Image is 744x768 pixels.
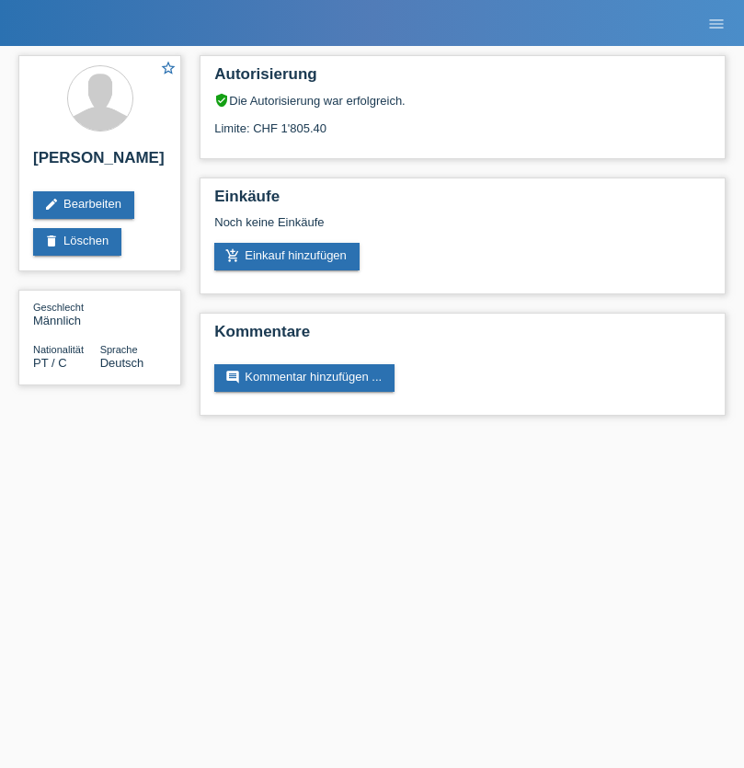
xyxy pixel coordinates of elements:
[214,243,360,270] a: add_shopping_cartEinkauf hinzufügen
[33,356,67,370] span: Portugal / C / 22.02.2006
[100,344,138,355] span: Sprache
[214,108,711,135] div: Limite: CHF 1'805.40
[214,93,229,108] i: verified_user
[214,364,395,392] a: commentKommentar hinzufügen ...
[33,300,100,327] div: Männlich
[44,197,59,212] i: edit
[698,17,735,29] a: menu
[33,228,121,256] a: deleteLöschen
[225,370,240,384] i: comment
[33,191,134,219] a: editBearbeiten
[160,60,177,76] i: star_border
[33,149,166,177] h2: [PERSON_NAME]
[160,60,177,79] a: star_border
[214,215,711,243] div: Noch keine Einkäufe
[33,302,84,313] span: Geschlecht
[100,356,144,370] span: Deutsch
[214,188,711,215] h2: Einkäufe
[225,248,240,263] i: add_shopping_cart
[44,234,59,248] i: delete
[214,93,711,108] div: Die Autorisierung war erfolgreich.
[33,344,84,355] span: Nationalität
[707,15,726,33] i: menu
[214,323,711,350] h2: Kommentare
[214,65,711,93] h2: Autorisierung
